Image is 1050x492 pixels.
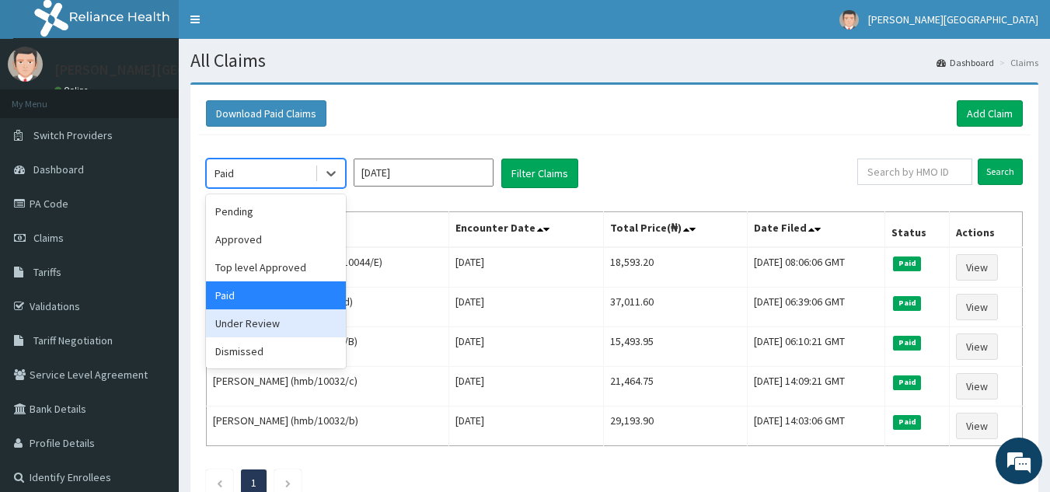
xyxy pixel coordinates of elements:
a: View [956,333,998,360]
td: [DATE] [448,407,603,446]
a: View [956,294,998,320]
span: Paid [893,256,921,270]
td: [PERSON_NAME] (hmb/10032/c) [207,367,449,407]
th: Actions [949,212,1022,248]
a: View [956,254,998,281]
div: Top level Approved [206,253,346,281]
a: View [956,373,998,400]
p: [PERSON_NAME][GEOGRAPHIC_DATA] [54,63,284,77]
span: We're online! [90,147,215,304]
input: Select Month and Year [354,159,494,187]
a: Online [54,85,92,96]
td: [DATE] 14:03:06 GMT [747,407,885,446]
th: Date Filed [747,212,885,248]
div: Pending [206,197,346,225]
div: Under Review [206,309,346,337]
button: Filter Claims [501,159,578,188]
div: Approved [206,225,346,253]
li: Claims [996,56,1038,69]
a: Dashboard [937,56,994,69]
input: Search [978,159,1023,185]
td: [DATE] [448,367,603,407]
span: Claims [33,231,64,245]
input: Search by HMO ID [857,159,972,185]
td: [DATE] 14:09:21 GMT [747,367,885,407]
a: Add Claim [957,100,1023,127]
th: Status [885,212,949,248]
td: 29,193.90 [604,407,748,446]
div: Minimize live chat window [255,8,292,45]
span: Paid [893,296,921,310]
button: Download Paid Claims [206,100,326,127]
th: Encounter Date [448,212,603,248]
td: [DATE] [448,247,603,288]
td: [DATE] [448,327,603,367]
div: Dismissed [206,337,346,365]
img: User Image [8,47,43,82]
span: Tariff Negotiation [33,333,113,347]
span: Tariffs [33,265,61,279]
h1: All Claims [190,51,1038,71]
a: View [956,413,998,439]
span: Dashboard [33,162,84,176]
td: 15,493.95 [604,327,748,367]
a: Next page [284,476,291,490]
td: 18,593.20 [604,247,748,288]
span: [PERSON_NAME][GEOGRAPHIC_DATA] [868,12,1038,26]
img: User Image [839,10,859,30]
span: Paid [893,375,921,389]
textarea: Type your message and hit 'Enter' [8,327,296,382]
div: Paid [206,281,346,309]
td: 21,464.75 [604,367,748,407]
td: [DATE] 06:39:06 GMT [747,288,885,327]
td: 37,011.60 [604,288,748,327]
a: Page 1 is your current page [251,476,256,490]
span: Switch Providers [33,128,113,142]
td: [DATE] 08:06:06 GMT [747,247,885,288]
a: Previous page [216,476,223,490]
td: [DATE] [448,288,603,327]
span: Paid [893,415,921,429]
th: Total Price(₦) [604,212,748,248]
div: Paid [215,166,234,181]
td: [DATE] 06:10:21 GMT [747,327,885,367]
img: d_794563401_company_1708531726252_794563401 [29,78,63,117]
td: [PERSON_NAME] (hmb/10032/b) [207,407,449,446]
div: Chat with us now [81,87,261,107]
span: Paid [893,336,921,350]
